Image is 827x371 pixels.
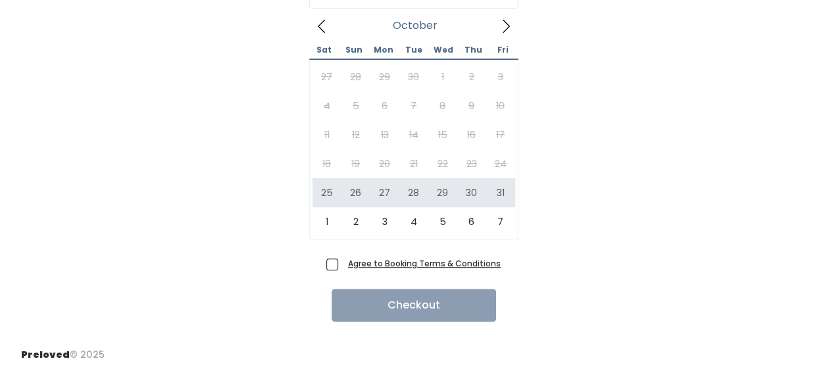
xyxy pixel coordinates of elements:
[488,46,518,54] span: Fri
[370,178,399,207] span: October 27, 2025
[399,178,428,207] span: October 28, 2025
[341,207,370,236] span: November 2, 2025
[399,46,428,54] span: Tue
[348,258,501,269] a: Agree to Booking Terms & Conditions
[428,46,458,54] span: Wed
[21,337,105,362] div: © 2025
[393,23,438,28] span: October
[332,289,496,322] button: Checkout
[313,178,341,207] span: October 25, 2025
[486,207,515,236] span: November 7, 2025
[428,207,457,236] span: November 5, 2025
[341,178,370,207] span: October 26, 2025
[21,348,70,361] span: Preloved
[457,178,486,207] span: October 30, 2025
[459,46,488,54] span: Thu
[313,207,341,236] span: November 1, 2025
[368,46,398,54] span: Mon
[486,178,515,207] span: October 31, 2025
[399,207,428,236] span: November 4, 2025
[370,207,399,236] span: November 3, 2025
[309,46,339,54] span: Sat
[339,46,368,54] span: Sun
[457,207,486,236] span: November 6, 2025
[428,178,457,207] span: October 29, 2025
